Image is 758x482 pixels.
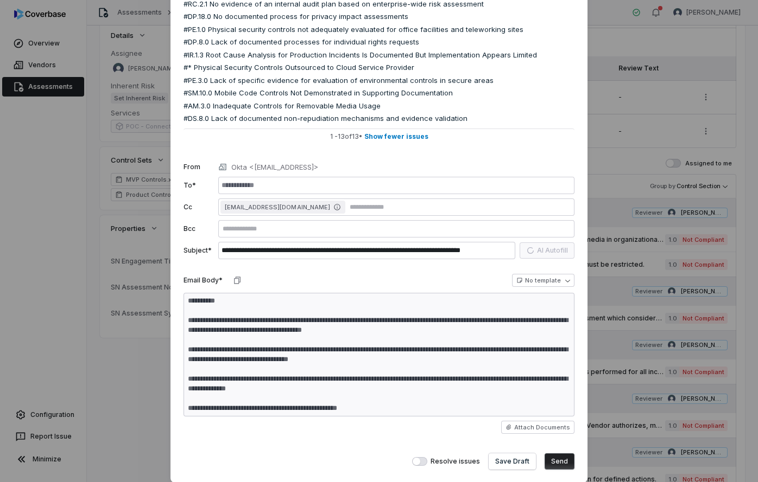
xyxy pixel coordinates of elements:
[412,457,427,466] button: Resolve issues
[184,128,574,145] button: 1 -13of13• Show fewer issues
[184,75,494,86] span: #PE.3.0 Lack of specific evidence for evaluation of environmental controls in secure areas
[184,24,523,35] span: #PE.1.0 Physical security controls not adequately evaluated for office facilities and teleworking...
[231,162,318,173] p: Okta <[EMAIL_ADDRESS]>
[501,421,574,434] button: Attach Documents
[545,453,574,470] button: Send
[184,11,408,22] span: #DP.18.0 No documented process for privacy impact assessments
[514,423,570,432] span: Attach Documents
[184,203,214,211] label: Cc
[184,37,419,48] span: #DP.8.0 Lack of documented processes for individual rights requests
[184,88,453,99] span: #SM.10.0 Mobile Code Controls Not Demonstrated in Supporting Documentation
[364,132,428,141] span: Show fewer issues
[184,62,414,73] span: #* Physical Security Controls Outsourced to Cloud Service Provider
[184,50,537,61] span: #IR.1.3 Root Cause Analysis for Production Incidents Is Documented But Implementation Appears Lim...
[184,163,214,171] label: From
[431,457,480,466] span: Resolve issues
[184,246,214,255] label: Subject*
[184,224,214,233] label: Bcc
[489,453,536,470] button: Save Draft
[184,101,381,112] span: #AM.3.0 Inadequate Controls for Removable Media Usage
[225,203,330,211] span: [EMAIL_ADDRESS][DOMAIN_NAME]
[184,276,223,285] label: Email Body*
[184,113,468,124] span: #DS.8.0 Lack of documented non-repudiation mechanisms and evidence validation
